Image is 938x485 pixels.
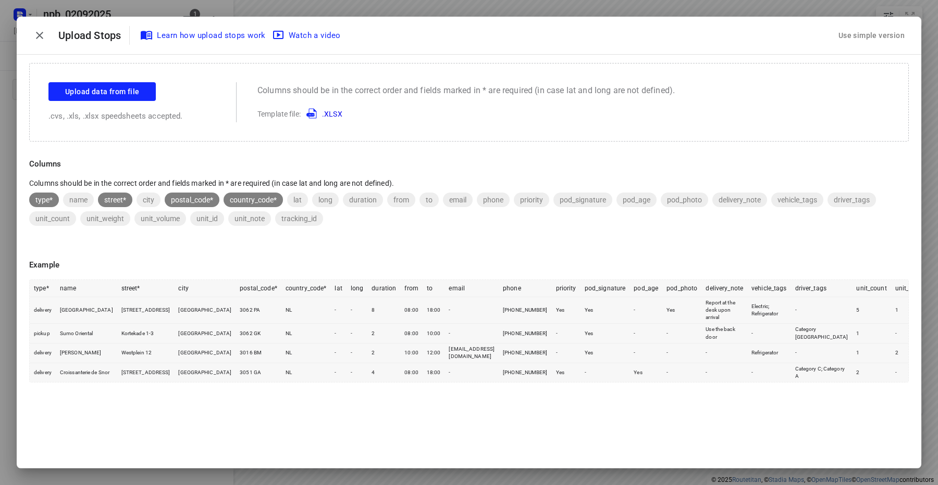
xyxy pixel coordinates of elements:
[174,280,236,297] th: city
[48,110,215,122] p: .cvs, .xls, .xlsx speedsheets accepted.
[236,280,281,297] th: postal_code*
[367,363,400,382] td: 4
[65,85,139,98] span: Upload data from file
[852,297,891,324] td: 5
[117,363,175,382] td: [STREET_ADDRESS]
[30,297,56,324] td: delivery
[56,297,117,324] td: [GEOGRAPHIC_DATA]
[347,324,368,343] td: -
[190,214,224,223] span: unit_id
[236,343,281,363] td: 3016 BM
[281,324,331,343] td: NL
[581,363,630,382] td: -
[400,324,423,343] td: 08:00
[747,363,791,382] td: -
[630,363,662,382] td: Yes
[553,196,612,204] span: pod_signature
[347,280,368,297] th: long
[347,343,368,363] td: -
[791,280,853,297] th: driver_tags
[29,178,909,188] p: Columns should be in the correct order and fields marked in * are required (in case lat and long ...
[347,363,368,382] td: -
[499,324,552,343] td: [PHONE_NUMBER]
[330,343,346,363] td: -
[29,196,59,204] span: type*
[56,280,117,297] th: name
[423,324,445,343] td: 10:00
[174,363,236,382] td: [GEOGRAPHIC_DATA]
[367,297,400,324] td: 8
[662,280,701,297] th: pod_photo
[630,297,662,324] td: -
[312,196,339,204] span: long
[701,343,747,363] td: -
[330,297,346,324] td: -
[257,107,675,120] p: Template file:
[63,196,94,204] span: name
[138,26,270,45] a: Learn how upload stops work
[701,280,747,297] th: delivery_note
[165,196,219,204] span: postal_code*
[347,297,368,324] td: -
[630,324,662,343] td: -
[891,363,932,382] td: -
[477,196,510,204] span: phone
[852,280,891,297] th: unit_count
[56,343,117,363] td: [PERSON_NAME]
[142,29,266,42] span: Learn how upload stops work
[174,297,236,324] td: [GEOGRAPHIC_DATA]
[281,280,331,297] th: country_code*
[30,343,56,363] td: delivery
[662,363,701,382] td: -
[257,84,675,97] p: Columns should be in the correct order and fields marked in * are required (in case lat and long ...
[30,280,56,297] th: type*
[834,26,909,45] button: Use simple version
[117,297,175,324] td: [STREET_ADDRESS]
[581,280,630,297] th: pod_signature
[400,343,423,363] td: 10:00
[419,196,439,204] span: to
[552,280,581,297] th: priority
[552,297,581,324] td: Yes
[747,343,791,363] td: Refrigerator
[499,280,552,297] th: phone
[499,363,552,382] td: [PHONE_NUMBER]
[445,324,499,343] td: -
[499,297,552,324] td: [PHONE_NUMBER]
[281,343,331,363] td: NL
[616,196,657,204] span: pod_age
[134,214,186,223] span: unit_volume
[174,343,236,363] td: [GEOGRAPHIC_DATA]
[852,324,891,343] td: 1
[791,343,853,363] td: -
[852,363,891,382] td: 2
[367,280,400,297] th: duration
[630,343,662,363] td: -
[174,324,236,343] td: [GEOGRAPHIC_DATA]
[581,343,630,363] td: Yes
[662,324,701,343] td: -
[367,343,400,363] td: 2
[499,343,552,363] td: [PHONE_NUMBER]
[423,280,445,297] th: to
[891,324,932,343] td: -
[306,107,319,120] img: XLSX
[552,324,581,343] td: -
[701,324,747,343] td: Use the back door
[662,343,701,363] td: -
[58,28,129,43] p: Upload Stops
[423,363,445,382] td: 18:00
[274,29,341,42] span: Watch a video
[712,196,767,204] span: delivery_note
[137,196,161,204] span: city
[387,196,415,204] span: from
[330,363,346,382] td: -
[367,324,400,343] td: 2
[747,280,791,297] th: vehicle_tags
[701,363,747,382] td: -
[423,343,445,363] td: 12:00
[117,343,175,363] td: Westplein 12
[236,297,281,324] td: 3062 PA
[662,297,701,324] td: Yes
[56,324,117,343] td: Sumo Oriental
